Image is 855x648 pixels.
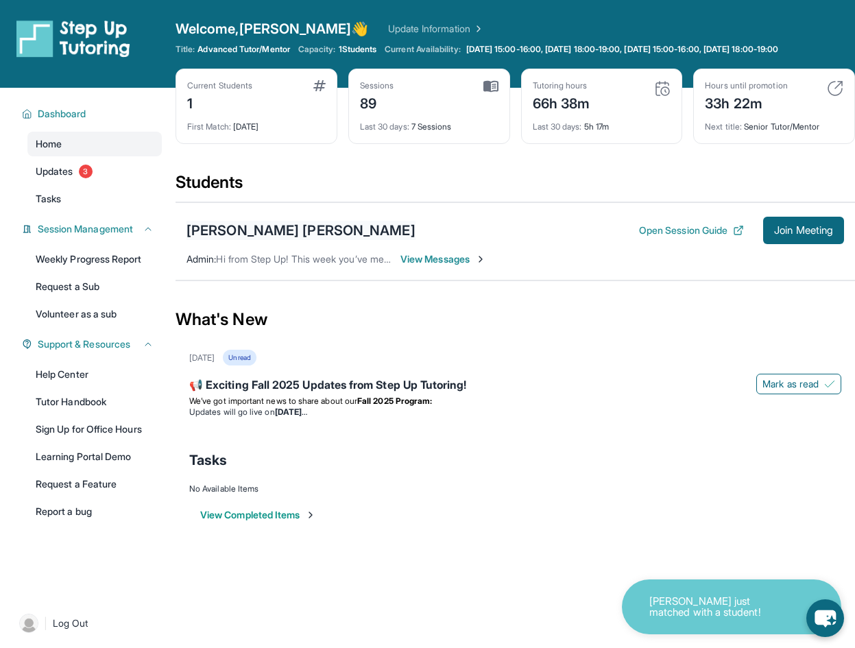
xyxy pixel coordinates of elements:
[654,80,671,97] img: card
[14,608,162,638] a: |Log Out
[705,113,843,132] div: Senior Tutor/Mentor
[649,596,786,619] p: [PERSON_NAME] just matched with a student!
[186,253,216,265] span: Admin :
[38,107,86,121] span: Dashboard
[27,499,162,524] a: Report a bug
[466,44,778,55] span: [DATE] 15:00-16:00, [DATE] 18:00-19:00, [DATE] 15:00-16:00, [DATE] 18:00-19:00
[36,192,61,206] span: Tasks
[533,113,671,132] div: 5h 17m
[470,22,484,36] img: Chevron Right
[189,352,215,363] div: [DATE]
[313,80,326,91] img: card
[187,91,252,113] div: 1
[27,417,162,442] a: Sign Up for Office Hours
[189,451,227,470] span: Tasks
[360,80,394,91] div: Sessions
[32,107,154,121] button: Dashboard
[38,337,130,351] span: Support & Resources
[19,614,38,633] img: user-img
[38,222,133,236] span: Session Management
[360,121,409,132] span: Last 30 days :
[533,121,582,132] span: Last 30 days :
[189,396,357,406] span: We’ve got important news to share about our
[176,171,855,202] div: Students
[463,44,781,55] a: [DATE] 15:00-16:00, [DATE] 18:00-19:00, [DATE] 15:00-16:00, [DATE] 18:00-19:00
[385,44,460,55] span: Current Availability:
[189,483,841,494] div: No Available Items
[79,165,93,178] span: 3
[189,376,841,396] div: 📢 Exciting Fall 2025 Updates from Step Up Tutoring!
[36,137,62,151] span: Home
[32,222,154,236] button: Session Management
[483,80,498,93] img: card
[339,44,377,55] span: 1 Students
[16,19,130,58] img: logo
[176,289,855,350] div: What's New
[186,221,416,240] div: [PERSON_NAME] [PERSON_NAME]
[223,350,256,365] div: Unread
[388,22,484,36] a: Update Information
[824,379,835,389] img: Mark as read
[762,377,819,391] span: Mark as read
[32,337,154,351] button: Support & Resources
[176,44,195,55] span: Title:
[27,389,162,414] a: Tutor Handbook
[400,252,486,266] span: View Messages
[200,508,316,522] button: View Completed Items
[774,226,833,235] span: Join Meeting
[806,599,844,637] button: chat-button
[187,121,231,132] span: First Match :
[27,472,162,496] a: Request a Feature
[187,80,252,91] div: Current Students
[763,217,844,244] button: Join Meeting
[176,19,369,38] span: Welcome, [PERSON_NAME] 👋
[197,44,289,55] span: Advanced Tutor/Mentor
[756,374,841,394] button: Mark as read
[357,396,432,406] strong: Fall 2025 Program:
[189,407,841,418] li: Updates will go live on
[827,80,843,97] img: card
[53,616,88,630] span: Log Out
[27,132,162,156] a: Home
[27,159,162,184] a: Updates3
[360,91,394,113] div: 89
[360,113,498,132] div: 7 Sessions
[705,80,787,91] div: Hours until promotion
[27,274,162,299] a: Request a Sub
[27,362,162,387] a: Help Center
[533,91,590,113] div: 66h 38m
[187,113,326,132] div: [DATE]
[533,80,590,91] div: Tutoring hours
[475,254,486,265] img: Chevron-Right
[27,247,162,272] a: Weekly Progress Report
[36,165,73,178] span: Updates
[275,407,307,417] strong: [DATE]
[705,91,787,113] div: 33h 22m
[27,187,162,211] a: Tasks
[216,253,686,265] span: Hi from Step Up! This week you’ve met for 0 minutes and this month you’ve met for 5 hours. Happy ...
[705,121,742,132] span: Next title :
[27,302,162,326] a: Volunteer as a sub
[298,44,336,55] span: Capacity:
[27,444,162,469] a: Learning Portal Demo
[639,224,744,237] button: Open Session Guide
[44,615,47,632] span: |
